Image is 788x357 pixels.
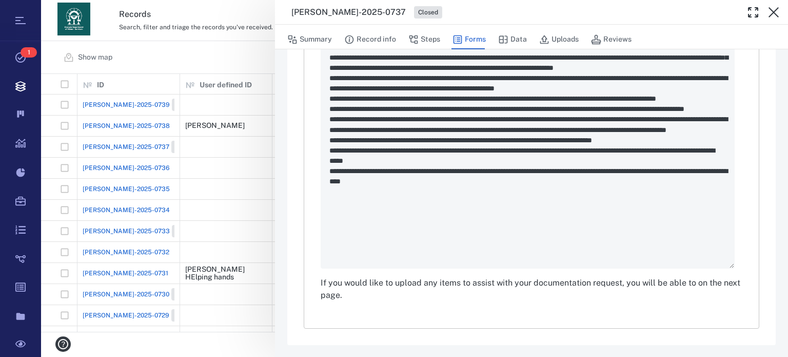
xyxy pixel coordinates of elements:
h3: [PERSON_NAME]-2025-0737 [291,6,406,18]
button: Toggle Fullscreen [743,2,763,23]
button: Steps [408,30,440,49]
span: 1 [21,47,37,58]
button: Forms [452,30,486,49]
button: Data [498,30,527,49]
span: Help [23,7,44,16]
div: If you would like to upload any items to assist with your documentation request, you will be able... [321,277,742,302]
button: Record info [344,30,396,49]
button: Reviews [591,30,632,49]
button: Summary [287,30,332,49]
span: Closed [416,8,440,17]
button: Close [763,2,784,23]
button: Uploads [539,30,579,49]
